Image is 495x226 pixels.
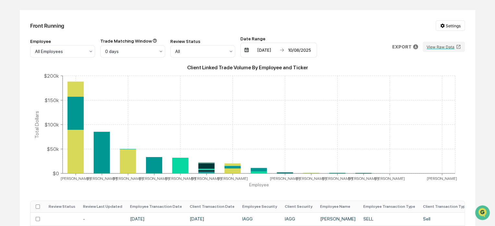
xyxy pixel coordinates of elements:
[270,176,300,180] tspan: [PERSON_NAME]
[427,176,457,180] tspan: [PERSON_NAME]
[6,50,18,61] img: 1746055101610-c473b297-6a78-478c-a979-82029cc54cd1
[139,176,169,180] tspan: [PERSON_NAME]
[348,176,379,180] tspan: [PERSON_NAME]
[13,94,41,101] span: Data Lookup
[110,52,118,60] button: Start new chat
[53,170,59,176] tspan: $0
[238,201,281,212] th: Employee Security
[47,146,59,152] tspan: $50k
[45,201,79,212] th: Review Status
[65,110,78,115] span: Pylon
[249,182,269,187] tspan: Employee
[238,212,281,226] td: IAGG
[170,39,235,44] div: Review Status
[6,83,12,88] div: 🖐️
[13,82,42,88] span: Preclearance
[436,20,465,31] button: Settings
[187,64,308,71] text: Client Linked Trade Volume By Employee and Ticker
[6,95,12,100] div: 🔎
[30,22,64,29] div: Front Running
[34,111,40,138] tspan: Total Dollars
[61,176,91,180] tspan: [PERSON_NAME]
[281,201,316,212] th: Client Security
[392,44,411,49] p: EXPORT
[191,176,222,180] tspan: [PERSON_NAME]
[46,110,78,115] a: Powered byPylon
[375,176,405,180] tspan: [PERSON_NAME]
[44,97,59,103] tspan: $150k
[474,205,492,222] iframe: Open customer support
[44,121,59,127] tspan: $100k
[322,176,352,180] tspan: [PERSON_NAME]
[244,47,249,53] img: calendar
[30,39,95,44] div: Employee
[79,212,126,226] td: -
[359,201,419,212] th: Employee Transaction Type
[316,212,359,226] td: [PERSON_NAME]
[54,82,80,88] span: Attestations
[218,176,248,180] tspan: [PERSON_NAME]
[186,212,238,226] td: [DATE]
[22,56,82,61] div: We're available if you need us!
[423,42,465,52] button: View Raw Data
[186,201,238,212] th: Client Transaction Date
[126,201,186,212] th: Employee Transaction Date
[316,201,359,212] th: Employee Name
[126,212,186,226] td: [DATE]
[359,212,419,226] td: SELL
[281,212,316,226] td: IAGG
[419,201,472,212] th: Client Transaction Type
[296,176,326,180] tspan: [PERSON_NAME]
[87,176,117,180] tspan: [PERSON_NAME]
[4,79,44,91] a: 🖐️Preclearance
[44,79,83,91] a: 🗄️Attestations
[79,201,126,212] th: Review Last Updated
[6,14,118,24] p: How can we help?
[250,47,278,53] div: [DATE]
[47,83,52,88] div: 🗄️
[240,36,317,41] div: Date Range
[113,176,143,180] tspan: [PERSON_NAME]
[165,176,196,180] tspan: [PERSON_NAME]
[44,73,59,79] tspan: $200k
[286,47,313,53] div: 10/08/2025
[22,50,106,56] div: Start new chat
[4,92,43,103] a: 🔎Data Lookup
[279,47,284,53] img: arrow right
[419,212,472,226] td: Sell
[100,38,165,44] div: Trade Matching Window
